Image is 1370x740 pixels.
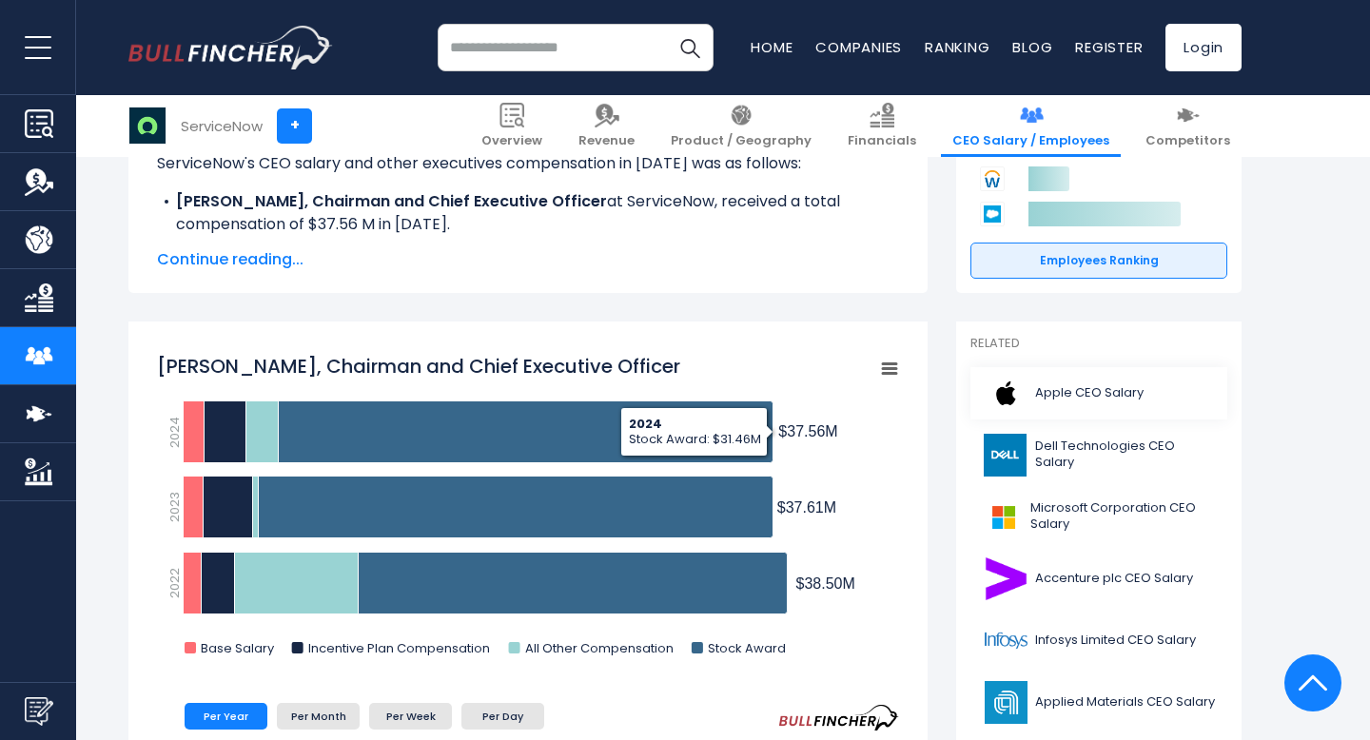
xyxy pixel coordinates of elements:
[369,703,452,730] li: Per Week
[1035,694,1215,711] span: Applied Materials CEO Salary
[157,248,899,271] span: Continue reading...
[815,37,902,57] a: Companies
[157,190,899,236] li: at ServiceNow, received a total compensation of $37.56 M in [DATE].
[982,557,1029,600] img: ACN logo
[970,553,1227,605] a: Accenture plc CEO Salary
[982,681,1029,724] img: AMAT logo
[481,133,542,149] span: Overview
[1134,95,1242,157] a: Competitors
[157,343,899,676] svg: William R. McDermott, Chairman and Chief Executive Officer
[952,133,1109,149] span: CEO Salary / Employees
[157,353,680,380] tspan: [PERSON_NAME], Chairman and Chief Executive Officer
[1035,438,1216,471] span: Dell Technologies CEO Salary
[129,107,166,144] img: NOW logo
[277,108,312,144] a: +
[970,429,1227,481] a: Dell Technologies CEO Salary
[659,95,823,157] a: Product / Geography
[982,434,1029,477] img: DELL logo
[1012,37,1052,57] a: Blog
[848,133,916,149] span: Financials
[166,417,184,448] text: 2024
[277,703,360,730] li: Per Month
[128,26,333,69] a: Go to homepage
[1035,571,1193,587] span: Accenture plc CEO Salary
[778,423,837,439] tspan: $37.56M
[470,95,554,157] a: Overview
[796,575,855,592] tspan: $38.50M
[751,37,793,57] a: Home
[166,492,184,522] text: 2023
[166,568,184,598] text: 2022
[1035,633,1196,649] span: Infosys Limited CEO Salary
[970,336,1227,352] p: Related
[982,619,1029,662] img: INFY logo
[308,639,490,657] text: Incentive Plan Compensation
[970,676,1227,729] a: Applied Materials CEO Salary
[567,95,646,157] a: Revenue
[157,152,899,175] p: ServiceNow's CEO salary and other executives compensation in [DATE] was as follows:
[982,496,1025,538] img: MSFT logo
[970,491,1227,543] a: Microsoft Corporation CEO Salary
[777,499,836,516] tspan: $37.61M
[925,37,989,57] a: Ranking
[128,26,333,69] img: bullfincher logo
[980,166,1005,191] img: Workday competitors logo
[525,639,674,657] text: All Other Compensation
[461,703,544,730] li: Per Day
[980,202,1005,226] img: Salesforce competitors logo
[836,95,928,157] a: Financials
[181,115,263,137] div: ServiceNow
[1035,385,1144,401] span: Apple CEO Salary
[1165,24,1242,71] a: Login
[982,372,1029,415] img: AAPL logo
[1145,133,1230,149] span: Competitors
[970,243,1227,279] a: Employees Ranking
[941,95,1121,157] a: CEO Salary / Employees
[970,367,1227,419] a: Apple CEO Salary
[666,24,714,71] button: Search
[1075,37,1143,57] a: Register
[671,133,812,149] span: Product / Geography
[176,190,607,212] b: [PERSON_NAME], Chairman and Chief Executive Officer
[708,639,786,657] text: Stock Award
[201,639,275,657] text: Base Salary
[970,614,1227,667] a: Infosys Limited CEO Salary
[1030,500,1216,533] span: Microsoft Corporation CEO Salary
[185,703,267,730] li: Per Year
[578,133,635,149] span: Revenue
